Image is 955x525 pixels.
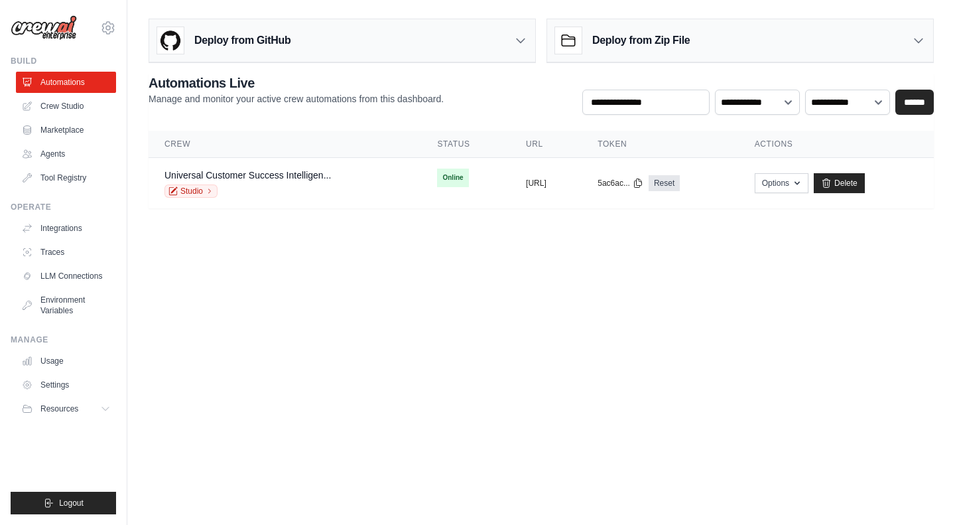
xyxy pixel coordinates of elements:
[157,27,184,54] img: GitHub Logo
[16,242,116,263] a: Traces
[582,131,739,158] th: Token
[437,169,468,187] span: Online
[11,202,116,212] div: Operate
[16,72,116,93] a: Automations
[11,15,77,40] img: Logo
[16,350,116,372] a: Usage
[592,33,690,48] h3: Deploy from Zip File
[149,131,421,158] th: Crew
[149,74,444,92] h2: Automations Live
[814,173,865,193] a: Delete
[16,119,116,141] a: Marketplace
[16,218,116,239] a: Integrations
[11,56,116,66] div: Build
[59,498,84,508] span: Logout
[11,492,116,514] button: Logout
[149,92,444,106] p: Manage and monitor your active crew automations from this dashboard.
[510,131,582,158] th: URL
[16,374,116,396] a: Settings
[16,398,116,419] button: Resources
[16,96,116,117] a: Crew Studio
[164,185,218,198] a: Studio
[649,175,680,191] a: Reset
[11,335,116,345] div: Manage
[16,167,116,188] a: Tool Registry
[755,173,808,193] button: Options
[16,143,116,165] a: Agents
[739,131,934,158] th: Actions
[164,170,331,181] a: Universal Customer Success Intelligen...
[194,33,290,48] h3: Deploy from GitHub
[16,289,116,321] a: Environment Variables
[421,131,510,158] th: Status
[598,178,643,188] button: 5ac6ac...
[40,404,78,414] span: Resources
[16,265,116,287] a: LLM Connections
